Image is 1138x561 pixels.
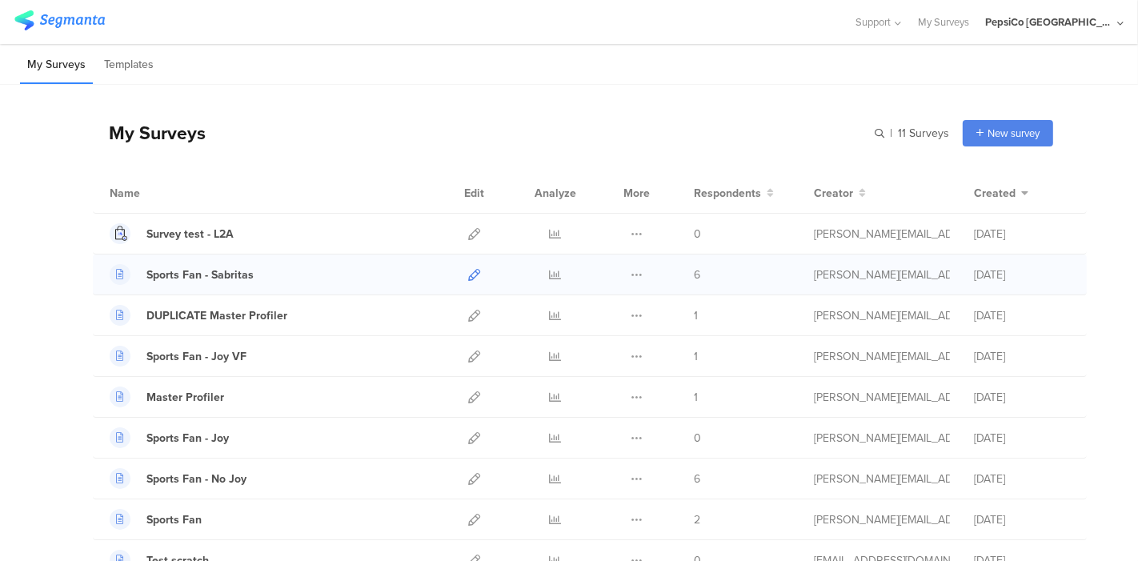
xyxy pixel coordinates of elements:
[146,307,287,324] div: DUPLICATE Master Profiler
[694,511,700,528] span: 2
[814,185,866,202] button: Creator
[974,471,1070,487] div: [DATE]
[974,511,1070,528] div: [DATE]
[694,430,701,447] span: 0
[974,185,1028,202] button: Created
[146,266,254,283] div: Sports Fan - Sabritas
[619,173,654,213] div: More
[694,266,700,283] span: 6
[694,471,700,487] span: 6
[985,14,1113,30] div: PepsiCo [GEOGRAPHIC_DATA]
[110,305,287,326] a: DUPLICATE Master Profiler
[146,348,246,365] div: Sports Fan - Joy VF
[694,185,774,202] button: Respondents
[457,173,491,213] div: Edit
[694,348,698,365] span: 1
[146,471,246,487] div: Sports Fan - No Joy
[974,266,1070,283] div: [DATE]
[146,389,224,406] div: Master Profiler
[110,468,246,489] a: Sports Fan - No Joy
[110,264,254,285] a: Sports Fan - Sabritas
[974,348,1070,365] div: [DATE]
[110,427,229,448] a: Sports Fan - Joy
[110,387,224,407] a: Master Profiler
[974,389,1070,406] div: [DATE]
[110,509,202,530] a: Sports Fan
[146,430,229,447] div: Sports Fan - Joy
[814,389,950,406] div: ana.munoz@pepsico.com
[694,307,698,324] span: 1
[888,125,895,142] span: |
[146,226,234,242] div: Survey test - L2A
[974,307,1070,324] div: [DATE]
[974,226,1070,242] div: [DATE]
[110,346,246,367] a: Sports Fan - Joy VF
[814,266,950,283] div: ana.munoz@pepsico.com
[814,307,950,324] div: ana.munoz@pepsico.com
[988,126,1040,141] span: New survey
[974,430,1070,447] div: [DATE]
[531,173,579,213] div: Analyze
[110,223,234,244] a: Survey test - L2A
[814,471,950,487] div: ana.munoz@pepsico.com
[898,125,949,142] span: 11 Surveys
[974,185,1016,202] span: Created
[814,226,950,242] div: vidal.santiesteban.contractor@pepsico.com
[97,46,161,84] li: Templates
[694,226,701,242] span: 0
[814,511,950,528] div: ana.munoz@pepsico.com
[694,389,698,406] span: 1
[814,430,950,447] div: ana.munoz@pepsico.com
[20,46,93,84] li: My Surveys
[93,119,206,146] div: My Surveys
[694,185,761,202] span: Respondents
[146,511,202,528] div: Sports Fan
[110,185,206,202] div: Name
[814,348,950,365] div: ana.munoz@pepsico.com
[14,10,105,30] img: segmanta logo
[814,185,853,202] span: Creator
[856,14,892,30] span: Support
